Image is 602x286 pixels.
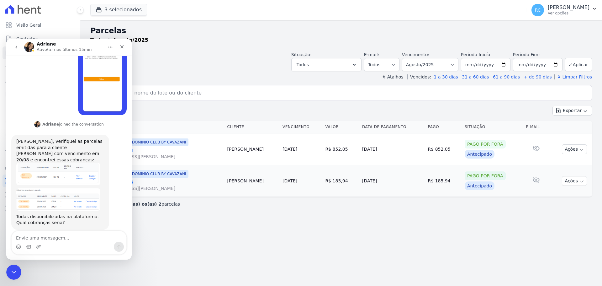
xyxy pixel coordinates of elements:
[3,74,77,87] a: Clientes
[323,133,359,165] td: R$ 852,05
[108,203,118,213] button: Enviar mensagem…
[493,74,520,79] a: 61 a 90 dias
[90,4,147,16] button: 3 selecionados
[526,1,602,19] button: RC [PERSON_NAME] Ver opções
[3,116,77,128] a: Crédito
[5,165,75,172] div: Plataformas
[3,175,77,187] a: Recebíveis
[425,165,462,197] td: R$ 185,94
[90,121,225,133] th: Contrato
[113,37,148,43] strong: Agosto/2025
[548,11,589,16] p: Ver opções
[425,121,462,133] th: Pago
[10,175,98,187] div: Todas disponibilizadas na plataforma. Qual cobranças seria?
[323,121,359,133] th: Valor
[10,206,15,211] button: Seletor de emoji
[280,121,323,133] th: Vencimento
[552,106,592,116] button: Exportar
[3,46,77,59] a: Parcelas
[225,133,280,165] td: [PERSON_NAME]
[360,121,425,133] th: Data de Pagamento
[3,60,77,73] a: Lotes
[6,265,21,280] iframe: Intercom live chat
[225,121,280,133] th: Cliente
[360,133,425,165] td: [DATE]
[465,140,506,148] div: Pago por fora
[95,185,222,192] span: [STREET_ADDRESS][PERSON_NAME]
[402,52,429,57] label: Vencimento:
[98,201,180,207] p: Exibindo parcelas
[3,19,77,31] a: Visão Geral
[562,144,587,154] button: Ações
[90,37,107,43] strong: Todas
[95,154,222,160] span: [STREET_ADDRESS][PERSON_NAME]
[548,4,589,11] p: [PERSON_NAME]
[3,143,77,156] a: Troca de Arquivos
[5,96,103,191] div: [PERSON_NAME], verifiquei as parcelas emitidas para a cliente [PERSON_NAME] com vencimento em 20/...
[462,121,524,133] th: Situação
[6,39,132,260] iframe: Intercom live chat
[102,87,589,99] input: Buscar por nome do lote ou do cliente
[382,74,403,79] label: ↯ Atalhos
[465,150,494,159] div: Antecipado
[407,74,431,79] label: Vencidos:
[16,22,41,28] span: Visão Geral
[3,188,77,201] a: Conta Hent
[28,83,34,89] img: Profile image for Adriane
[364,52,379,57] label: E-mail:
[524,121,549,133] th: E-mail
[16,36,38,42] span: Contratos
[95,147,222,160] a: Torre 1 - Apto. 34[STREET_ADDRESS][PERSON_NAME]
[513,51,562,58] label: Período Fim:
[5,82,120,96] div: Adriane diz…
[535,8,541,12] span: RC
[425,133,462,165] td: R$ 852,05
[465,171,506,180] div: Pago por fora
[3,88,77,100] a: Minha Carteira
[20,206,25,211] button: Seletor de Gif
[297,61,309,68] span: Todos
[90,25,592,36] h2: Parcelas
[95,179,222,192] a: Torre 1 - Apto. 34[STREET_ADDRESS][PERSON_NAME]
[3,33,77,45] a: Contratos
[5,96,120,202] div: Adriane diz…
[323,165,359,197] td: R$ 185,94
[291,58,362,71] button: Todos
[554,74,592,79] a: ✗ Limpar Filtros
[10,100,98,124] div: [PERSON_NAME], verifiquei as parcelas emitidas para a cliente [PERSON_NAME] com vencimento em 20/...
[90,36,148,44] p: de
[95,138,188,146] span: TURMALINAS CONDOMINIO CLUB BY CAVAZANI
[565,58,592,71] button: Aplicar
[461,52,492,57] label: Período Inicío:
[562,176,587,186] button: Ações
[283,147,297,152] a: [DATE]
[36,84,53,88] b: Adriane
[462,74,489,79] a: 31 a 60 dias
[117,202,161,207] b: todos(as) os(as) 2
[291,52,312,57] label: Situação:
[3,129,77,142] a: Negativação
[95,170,188,178] span: TURMALINAS CONDOMINIO CLUB BY CAVAZANI
[524,74,552,79] a: + de 90 dias
[465,181,494,190] div: Antecipado
[360,165,425,197] td: [DATE]
[36,83,98,89] div: joined the conversation
[225,165,280,197] td: [PERSON_NAME]
[5,192,120,203] textarea: Envie uma mensagem...
[30,206,35,211] button: Carregar anexo
[283,178,297,183] a: [DATE]
[434,74,458,79] a: 1 a 30 dias
[3,102,77,114] a: Transferências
